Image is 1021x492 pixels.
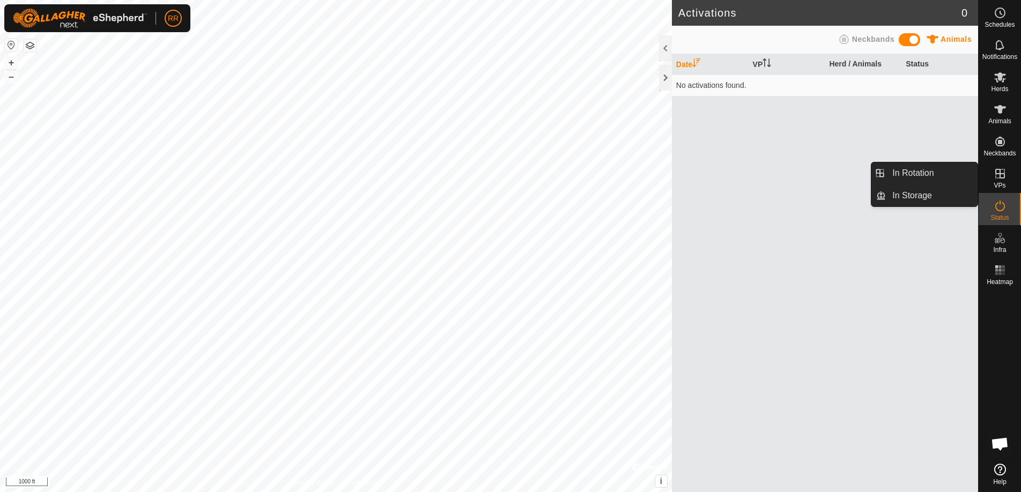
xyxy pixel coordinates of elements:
span: Infra [993,247,1006,253]
a: Help [979,459,1021,489]
h2: Activations [678,6,961,19]
button: – [5,70,18,83]
span: Herds [991,86,1008,92]
span: Neckbands [852,35,894,43]
span: In Storage [892,189,932,202]
a: In Rotation [886,162,978,184]
th: Status [901,54,978,75]
span: Help [993,479,1007,485]
p-sorticon: Activate to sort [692,60,701,69]
span: i [660,476,662,486]
span: VPs [994,182,1005,189]
span: Notifications [982,54,1017,60]
img: Gallagher Logo [13,9,147,28]
th: VP [749,54,825,75]
span: Animals [941,35,972,43]
li: In Rotation [871,162,978,184]
th: Date [672,54,749,75]
span: Status [990,214,1009,221]
span: Neckbands [983,150,1016,156]
a: Privacy Policy [293,478,334,488]
li: In Storage [871,185,978,206]
span: Animals [988,118,1011,124]
button: Map Layers [24,39,36,52]
span: Heatmap [987,279,1013,285]
span: Schedules [985,21,1015,28]
button: i [655,475,667,487]
a: Contact Us [346,478,378,488]
span: RR [168,13,179,24]
button: Reset Map [5,39,18,51]
button: + [5,56,18,69]
p-sorticon: Activate to sort [763,60,771,69]
th: Herd / Animals [825,54,901,75]
td: No activations found. [672,74,978,96]
a: In Storage [886,185,978,206]
span: 0 [961,5,967,21]
span: In Rotation [892,167,934,180]
div: Open chat [984,428,1016,460]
